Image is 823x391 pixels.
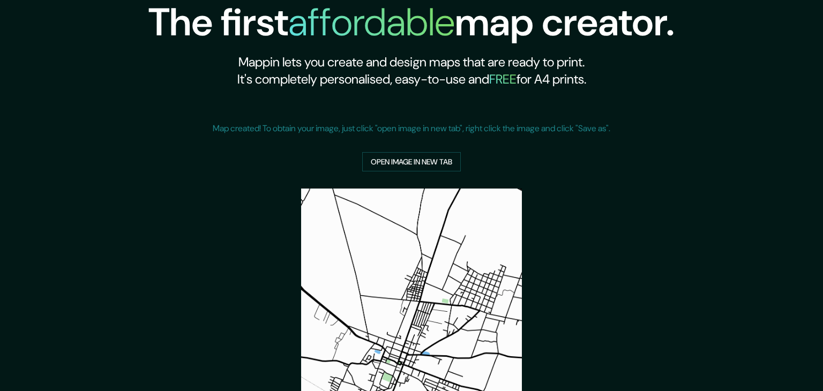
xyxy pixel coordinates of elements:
[213,122,610,135] p: Map created! To obtain your image, just click "open image in new tab", right click the image and ...
[362,152,461,172] a: Open image in new tab
[489,71,517,87] h5: FREE
[148,54,675,88] h2: Mappin lets you create and design maps that are ready to print. It's completely personalised, eas...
